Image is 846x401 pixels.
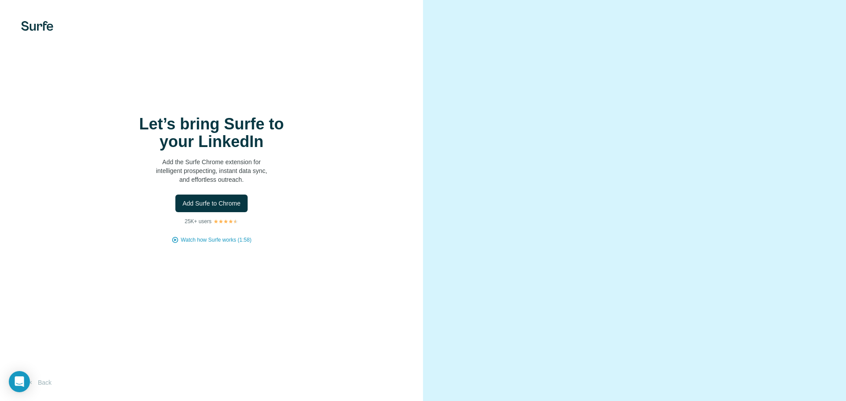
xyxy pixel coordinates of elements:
[182,199,241,208] span: Add Surfe to Chrome
[123,158,300,184] p: Add the Surfe Chrome extension for intelligent prospecting, instant data sync, and effortless out...
[185,217,211,225] p: 25K+ users
[123,115,300,151] h1: Let’s bring Surfe to your LinkedIn
[181,236,251,244] button: Watch how Surfe works (1:58)
[9,371,30,392] div: Open Intercom Messenger
[213,219,238,224] img: Rating Stars
[21,375,58,390] button: Back
[21,21,53,31] img: Surfe's logo
[175,195,248,212] button: Add Surfe to Chrome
